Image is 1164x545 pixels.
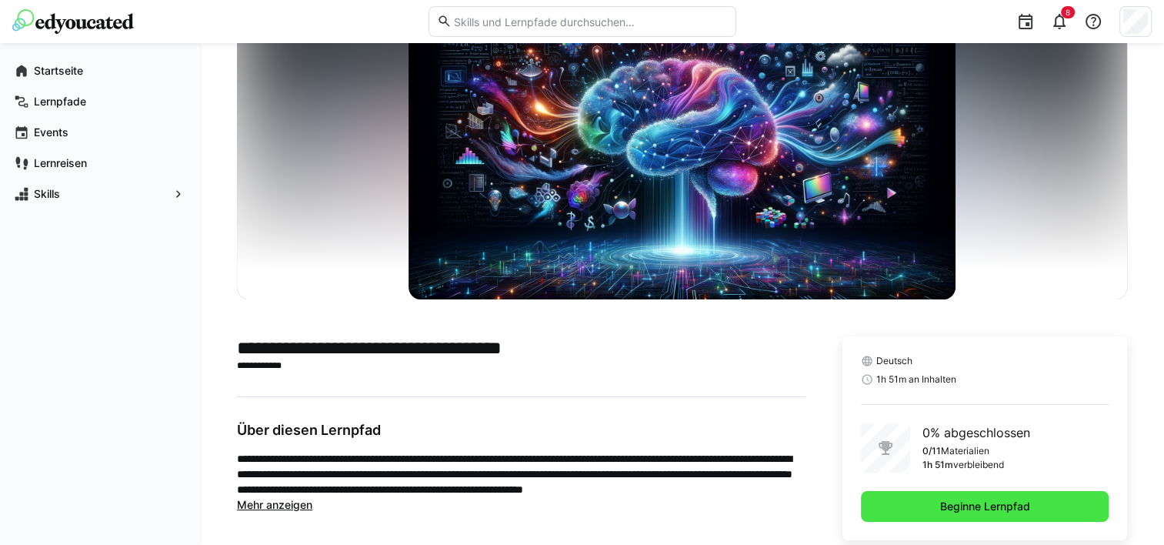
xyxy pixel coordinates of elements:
span: Deutsch [876,355,912,367]
p: Materialien [941,445,989,457]
p: 0/11 [922,445,941,457]
button: Beginne Lernpfad [861,491,1109,522]
h3: Über diesen Lernpfad [237,422,805,439]
p: verbleibend [953,459,1004,471]
input: Skills und Lernpfade durchsuchen… [452,15,727,28]
span: 8 [1066,8,1070,17]
span: 1h 51m an Inhalten [876,373,956,386]
p: 1h 51m [922,459,953,471]
span: Beginne Lernpfad [938,499,1032,514]
span: Mehr anzeigen [237,498,312,511]
p: 0% abgeschlossen [922,423,1030,442]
